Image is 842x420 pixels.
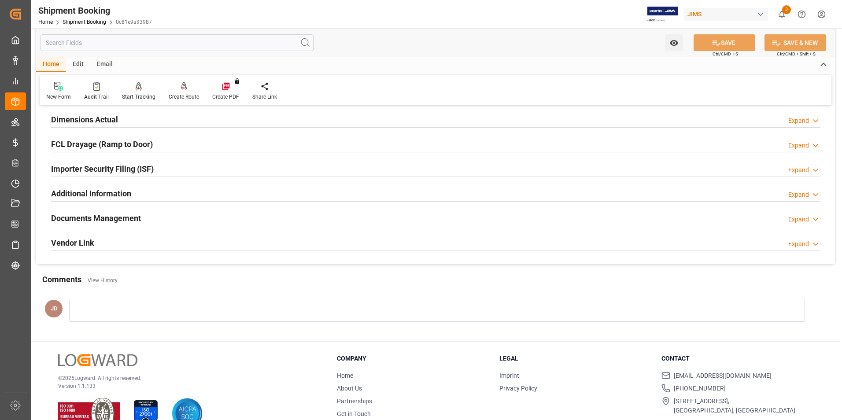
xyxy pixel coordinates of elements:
[499,385,537,392] a: Privacy Policy
[788,239,809,249] div: Expand
[674,371,772,380] span: [EMAIL_ADDRESS][DOMAIN_NAME]
[46,93,71,101] div: New Form
[169,93,199,101] div: Create Route
[337,410,371,417] a: Get in Touch
[674,384,726,393] span: [PHONE_NUMBER]
[499,372,519,379] a: Imprint
[58,354,137,367] img: Logward Logo
[88,277,118,284] a: View History
[337,354,488,363] h3: Company
[41,34,314,51] input: Search Fields
[684,6,772,22] button: JIMS
[51,163,154,175] h2: Importer Security Filing (ISF)
[788,215,809,224] div: Expand
[51,114,118,125] h2: Dimensions Actual
[84,93,109,101] div: Audit Trail
[63,19,106,25] a: Shipment Booking
[788,116,809,125] div: Expand
[36,57,66,72] div: Home
[782,5,791,14] span: 3
[792,4,812,24] button: Help Center
[38,19,53,25] a: Home
[764,34,826,51] button: SAVE & NEW
[337,385,362,392] a: About Us
[772,4,792,24] button: show 3 new notifications
[51,188,131,199] h2: Additional Information
[42,273,81,285] h2: Comments
[788,190,809,199] div: Expand
[51,237,94,249] h2: Vendor Link
[252,93,277,101] div: Share Link
[51,212,141,224] h2: Documents Management
[337,398,372,405] a: Partnerships
[694,34,755,51] button: SAVE
[788,141,809,150] div: Expand
[58,374,315,382] p: © 2025 Logward. All rights reserved.
[51,138,153,150] h2: FCL Drayage (Ramp to Door)
[51,305,57,312] span: JD
[674,397,795,415] span: [STREET_ADDRESS], [GEOGRAPHIC_DATA], [GEOGRAPHIC_DATA]
[337,372,353,379] a: Home
[58,382,315,390] p: Version 1.1.133
[38,4,152,17] div: Shipment Booking
[90,57,119,72] div: Email
[788,166,809,175] div: Expand
[499,354,651,363] h3: Legal
[661,354,813,363] h3: Contact
[777,51,816,57] span: Ctrl/CMD + Shift + S
[66,57,90,72] div: Edit
[647,7,678,22] img: Exertis%20JAM%20-%20Email%20Logo.jpg_1722504956.jpg
[684,8,768,21] div: JIMS
[713,51,738,57] span: Ctrl/CMD + S
[122,93,155,101] div: Start Tracking
[665,34,683,51] button: open menu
